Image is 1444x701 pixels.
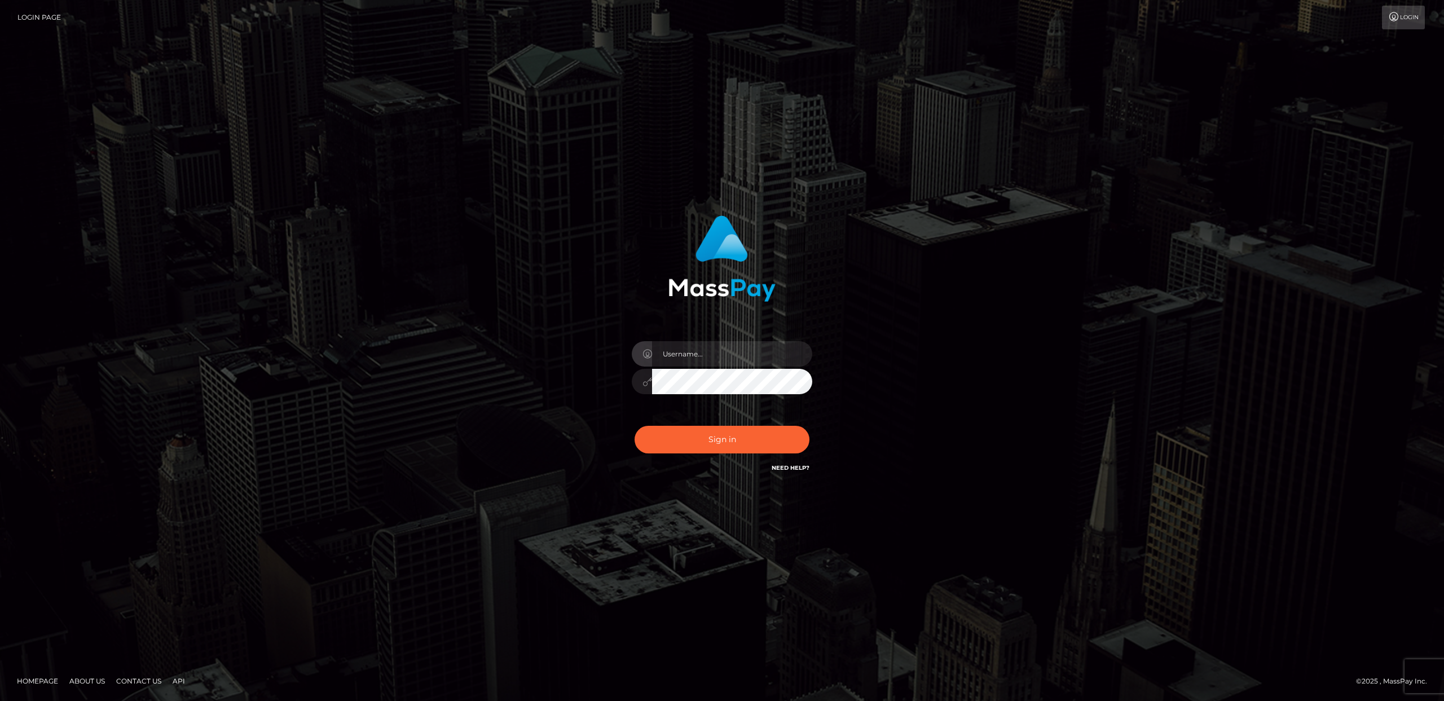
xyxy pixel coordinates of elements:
a: Contact Us [112,672,166,690]
button: Sign in [635,426,809,453]
a: Need Help? [772,464,809,471]
a: Homepage [12,672,63,690]
a: API [168,672,190,690]
a: Login [1382,6,1425,29]
div: © 2025 , MassPay Inc. [1356,675,1436,687]
a: Login Page [17,6,61,29]
input: Username... [652,341,812,367]
img: MassPay Login [668,215,776,302]
a: About Us [65,672,109,690]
